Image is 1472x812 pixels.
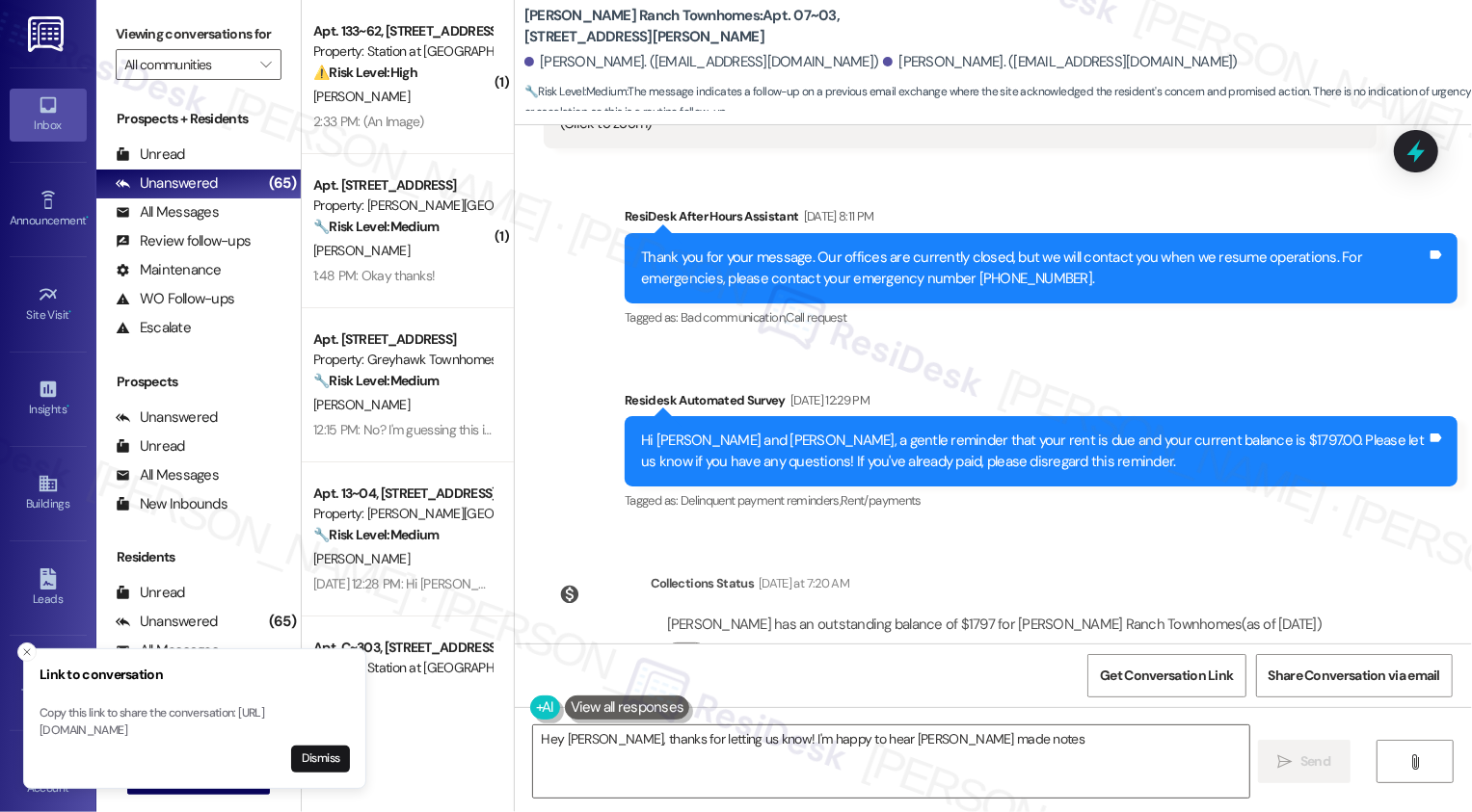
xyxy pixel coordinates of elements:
div: Apt. 133~62, [STREET_ADDRESS] [313,21,492,41]
div: Unread [116,583,185,603]
div: Apt. [STREET_ADDRESS] [313,175,492,196]
span: [PERSON_NAME] [313,396,410,413]
span: Bad communication , [681,309,786,326]
div: Property: Station at [GEOGRAPHIC_DATA][PERSON_NAME] [313,658,492,678]
div: Unanswered [116,612,218,632]
button: Close toast [17,642,37,662]
i:  [260,57,271,72]
div: 2:33 PM: (An Image) [313,113,424,130]
i:  [1408,754,1423,770]
span: : The message indicates a follow-up on a previous email exchange where the site acknowledged the ... [524,82,1472,123]
a: Account [10,751,87,803]
div: Property: [PERSON_NAME][GEOGRAPHIC_DATA] Townhomes [313,504,492,524]
div: Tagged as: [625,303,1458,331]
span: [PERSON_NAME] [313,88,410,105]
div: Property: Greyhawk Townhomes [313,350,492,370]
div: Tagged as: [625,486,1458,514]
div: Maintenance [116,260,222,280]
div: [PERSON_NAME]. ([EMAIL_ADDRESS][DOMAIN_NAME]) [883,52,1238,72]
strong: 🔧 Risk Level: Medium [313,526,439,543]
span: Delinquent payment reminders , [681,492,841,509]
button: Send [1258,740,1352,783]
div: Residesk Automated Survey [625,390,1458,417]
span: • [67,400,69,413]
div: [PERSON_NAME]. ([EMAIL_ADDRESS][DOMAIN_NAME]) [524,52,879,72]
div: [DATE] 12:28 PM: Hi [PERSON_NAME]! Thank you for the reminder. I will get the rent in [DATE] afte... [313,575,1107,592]
div: Escalate [116,318,191,338]
span: • [69,305,72,319]
div: 1:48 PM: Okay thanks! [313,267,435,284]
strong: ⚠️ Risk Level: High [313,64,417,81]
div: Collections Status [651,573,754,593]
div: WO Follow-ups [116,289,234,309]
div: Prospects + Residents [96,109,301,129]
a: Site Visit • [10,278,87,330]
div: (65) [264,169,301,198]
h3: Link to conversation [40,665,350,685]
div: Unanswered [116,407,218,428]
div: New Inbounds [116,494,227,514]
i:  [1278,754,1293,770]
div: Apt. C~303, [STREET_ADDRESS] [313,638,492,658]
div: 12:15 PM: No? I'm guessing this is just AI stuff then? [313,421,589,438]
div: [DATE] 12:29 PM [786,390,870,410]
button: Share Conversation via email [1256,654,1453,697]
div: Unread [116,436,185,457]
button: Get Conversation Link [1087,654,1245,697]
span: • [86,211,89,224]
div: Property: Station at [GEOGRAPHIC_DATA][PERSON_NAME] [313,41,492,62]
div: Thank you for your message. Our offices are currently closed, but we will contact you when we res... [641,248,1427,289]
div: Unread [116,144,185,165]
div: All Messages [116,202,219,223]
a: Insights • [10,373,87,425]
a: Leads [10,563,87,615]
a: Inbox [10,89,87,141]
strong: 🔧 Risk Level: Medium [313,372,439,389]
div: Apt. [STREET_ADDRESS] [313,329,492,350]
div: Prospects [96,372,301,392]
span: [PERSON_NAME] [313,242,410,259]
strong: 🔧 Risk Level: Medium [313,218,439,235]
div: Apt. 13~04, [STREET_ADDRESS][PERSON_NAME] [313,484,492,504]
img: ResiDesk Logo [28,16,67,52]
strong: 🔧 Risk Level: Medium [524,84,627,99]
span: [PERSON_NAME] [313,550,410,567]
span: Call request [786,309,846,326]
span: Send [1300,751,1330,772]
p: Copy this link to share the conversation: [URL][DOMAIN_NAME] [40,705,350,739]
div: [DATE] at 7:20 AM [754,573,849,593]
div: Unanswered [116,173,218,194]
label: Viewing conversations for [116,19,281,49]
div: Residents [96,547,301,567]
div: ResiDesk After Hours Assistant [625,206,1458,233]
span: Share Conversation via email [1269,666,1440,686]
input: All communities [124,49,251,80]
span: Rent/payments [841,492,922,509]
a: Templates • [10,657,87,709]
a: Buildings [10,467,87,519]
button: Dismiss [291,746,350,773]
label: Click to show details [713,642,827,663]
div: [DATE] 8:11 PM [799,206,874,226]
b: [PERSON_NAME] Ranch Townhomes: Apt. 07~03, [STREET_ADDRESS][PERSON_NAME] [524,6,910,47]
div: Property: [PERSON_NAME][GEOGRAPHIC_DATA] [313,196,492,216]
div: [PERSON_NAME] has an outstanding balance of $1797 for [PERSON_NAME] Ranch Townhomes (as of [DATE]) [667,615,1322,635]
div: Hi [PERSON_NAME] and [PERSON_NAME], a gentle reminder that your rent is due and your current bala... [641,431,1427,472]
textarea: Hey [PERSON_NAME], thanks for letting us know! I'm happy to hear [PERSON_NAME] made notes [533,725,1249,798]
span: Get Conversation Link [1100,666,1233,686]
div: All Messages [116,465,219,485]
div: Review follow-ups [116,231,251,251]
div: (65) [264,607,301,637]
